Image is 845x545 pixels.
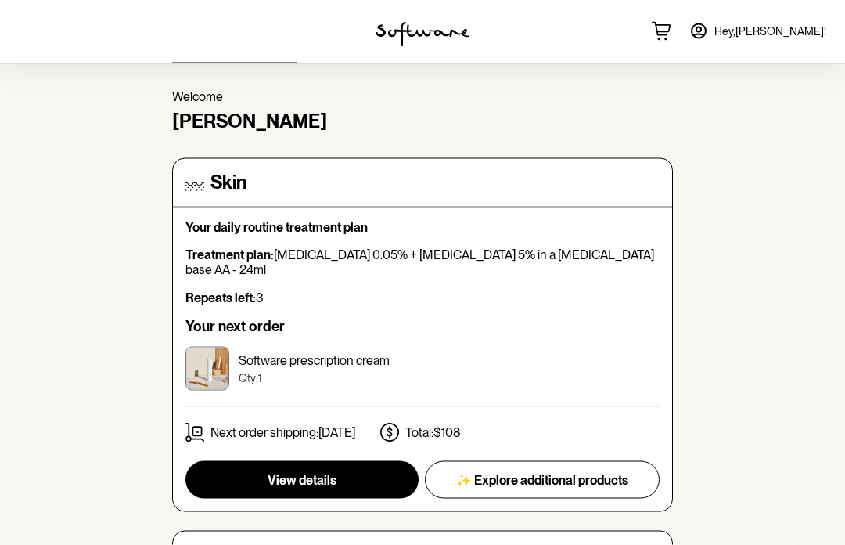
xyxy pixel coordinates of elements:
p: Qty: 1 [239,372,390,385]
p: Your daily routine treatment plan [185,220,660,235]
p: Next order shipping: [DATE] [210,425,355,440]
p: [MEDICAL_DATA] 0.05% + [MEDICAL_DATA] 5% in a [MEDICAL_DATA] base AA - 24ml [185,247,660,277]
strong: Treatment plan: [185,247,274,262]
p: Welcome [172,89,673,104]
p: Total: $108 [405,425,461,440]
span: Hey, [PERSON_NAME] ! [714,25,826,38]
h6: Your next order [185,318,660,335]
h4: Skin [210,171,246,194]
p: Software prescription cream [239,353,390,368]
button: View details [185,461,419,499]
strong: Repeats left: [185,291,256,305]
button: ✨ Explore additional products [425,461,660,499]
span: ✨ Explore additional products [456,473,628,488]
img: software logo [376,22,469,47]
p: 3 [185,291,660,305]
a: Hey,[PERSON_NAME]! [680,13,836,50]
h4: [PERSON_NAME] [172,110,673,133]
span: View details [268,473,336,488]
img: ckrjybs9h00003h5xsftakopd.jpg [185,347,229,391]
